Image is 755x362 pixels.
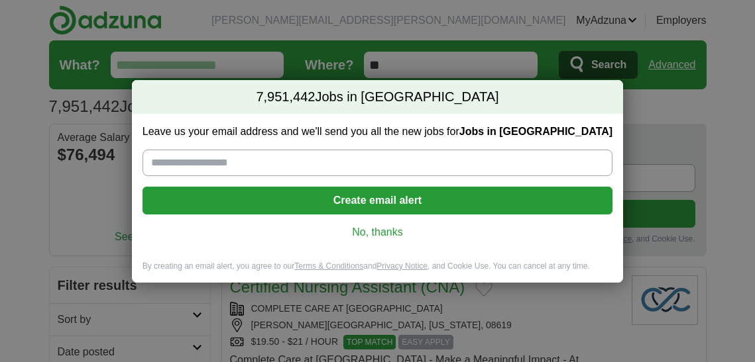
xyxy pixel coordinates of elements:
a: No, thanks [153,225,602,240]
h2: Jobs in [GEOGRAPHIC_DATA] [132,80,623,114]
span: 7,951,442 [256,88,315,107]
a: Terms & Conditions [294,261,363,271]
strong: Jobs in [GEOGRAPHIC_DATA] [459,126,612,137]
label: Leave us your email address and we'll send you all the new jobs for [143,124,612,139]
a: Privacy Notice [377,261,428,271]
button: Create email alert [143,187,612,214]
div: By creating an email alert, you agree to our and , and Cookie Use. You can cancel at any time. [132,261,623,283]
